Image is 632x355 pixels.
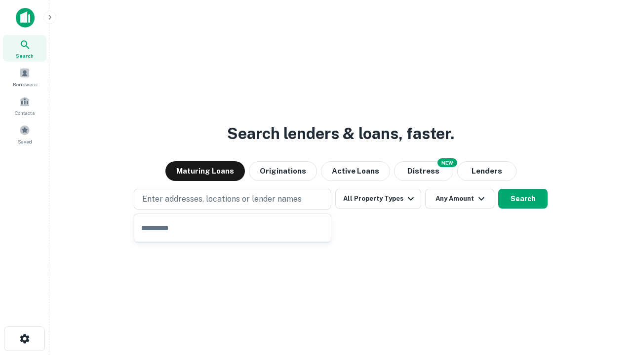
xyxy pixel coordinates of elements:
span: Search [16,52,34,60]
button: Any Amount [425,189,494,209]
img: capitalize-icon.png [16,8,35,28]
h3: Search lenders & loans, faster. [227,122,454,145]
span: Borrowers [13,80,37,88]
button: Search distressed loans with lien and other non-mortgage details. [394,161,453,181]
span: Contacts [15,109,35,117]
a: Borrowers [3,64,46,90]
button: Maturing Loans [165,161,245,181]
a: Contacts [3,92,46,119]
button: All Property Types [335,189,421,209]
button: Originations [249,161,317,181]
span: Saved [18,138,32,145]
button: Enter addresses, locations or lender names [134,189,331,210]
button: Lenders [457,161,516,181]
a: Saved [3,121,46,147]
button: Search [498,189,548,209]
button: Active Loans [321,161,390,181]
div: NEW [437,158,457,167]
a: Search [3,35,46,62]
p: Enter addresses, locations or lender names [142,193,302,205]
iframe: Chat Widget [583,276,632,323]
